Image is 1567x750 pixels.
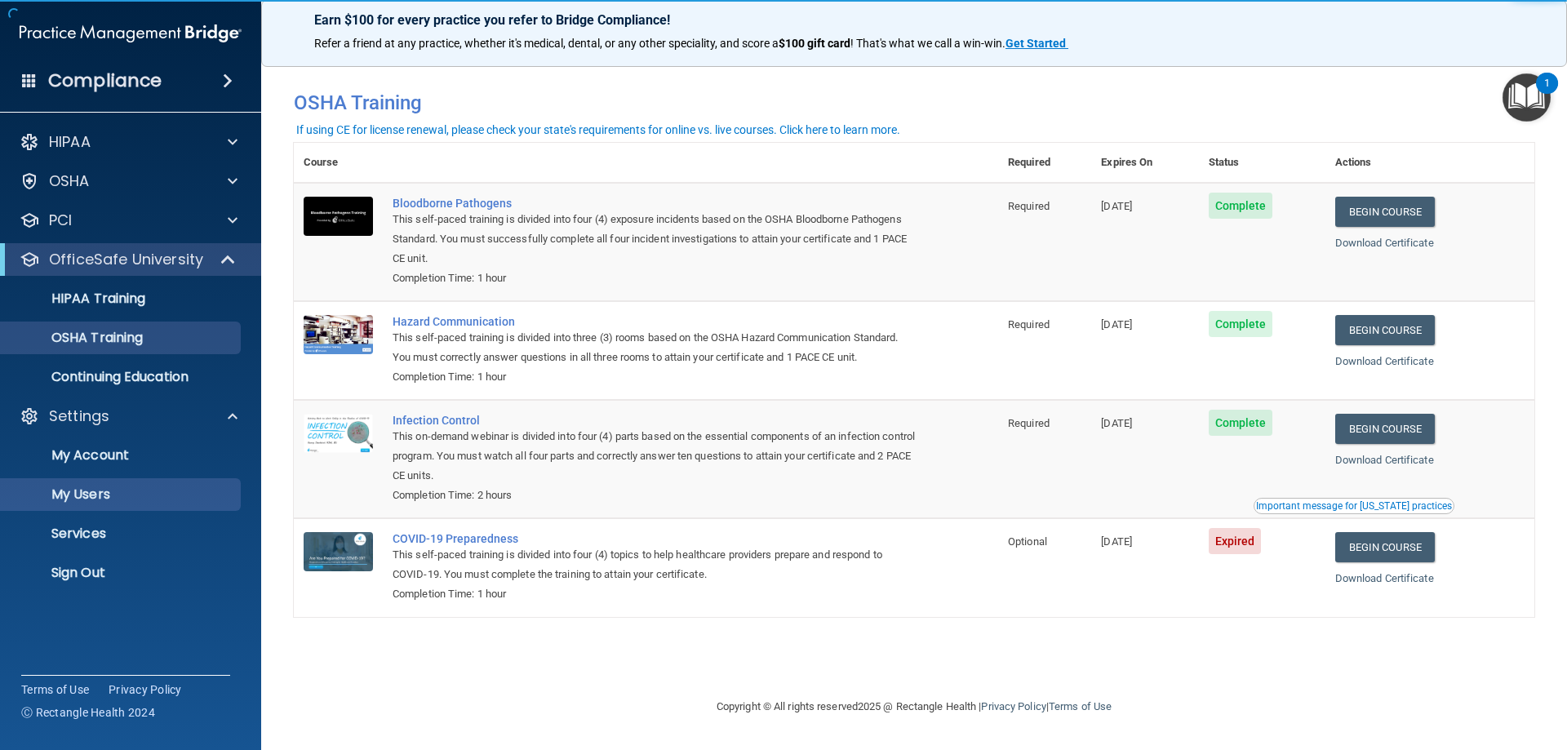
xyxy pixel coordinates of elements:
[779,37,850,50] strong: $100 gift card
[49,250,203,269] p: OfficeSafe University
[21,704,155,721] span: Ⓒ Rectangle Health 2024
[1335,572,1434,584] a: Download Certificate
[1254,498,1454,514] button: Read this if you are a dental practitioner in the state of CA
[11,565,233,581] p: Sign Out
[1209,528,1262,554] span: Expired
[850,37,1005,50] span: ! That's what we call a win-win.
[314,37,779,50] span: Refer a friend at any practice, whether it's medical, dental, or any other speciality, and score a
[1544,83,1550,104] div: 1
[294,122,903,138] button: If using CE for license renewal, please check your state's requirements for online vs. live cours...
[1008,417,1050,429] span: Required
[1199,143,1325,183] th: Status
[393,367,917,387] div: Completion Time: 1 hour
[314,12,1514,28] p: Earn $100 for every practice you refer to Bridge Compliance!
[393,545,917,584] div: This self-paced training is divided into four (4) topics to help healthcare providers prepare and...
[20,250,237,269] a: OfficeSafe University
[393,210,917,268] div: This self-paced training is divided into four (4) exposure incidents based on the OSHA Bloodborne...
[1335,454,1434,466] a: Download Certificate
[1335,414,1435,444] a: Begin Course
[49,132,91,152] p: HIPAA
[296,124,900,135] div: If using CE for license renewal, please check your state's requirements for online vs. live cours...
[393,532,917,545] a: COVID-19 Preparedness
[1335,237,1434,249] a: Download Certificate
[393,328,917,367] div: This self-paced training is divided into three (3) rooms based on the OSHA Hazard Communication S...
[11,486,233,503] p: My Users
[1101,417,1132,429] span: [DATE]
[1005,37,1068,50] a: Get Started
[20,171,237,191] a: OSHA
[393,197,917,210] a: Bloodborne Pathogens
[1256,501,1452,511] div: Important message for [US_STATE] practices
[11,447,233,464] p: My Account
[1335,197,1435,227] a: Begin Course
[393,315,917,328] a: Hazard Communication
[998,143,1091,183] th: Required
[20,406,237,426] a: Settings
[1335,532,1435,562] a: Begin Course
[393,268,917,288] div: Completion Time: 1 hour
[1101,200,1132,212] span: [DATE]
[294,91,1534,114] h4: OSHA Training
[1325,143,1534,183] th: Actions
[1101,318,1132,331] span: [DATE]
[21,681,89,698] a: Terms of Use
[1209,410,1273,436] span: Complete
[616,681,1212,733] div: Copyright © All rights reserved 2025 @ Rectangle Health | |
[1008,318,1050,331] span: Required
[981,700,1045,712] a: Privacy Policy
[1008,535,1047,548] span: Optional
[1209,193,1273,219] span: Complete
[1091,143,1198,183] th: Expires On
[20,17,242,50] img: PMB logo
[49,211,72,230] p: PCI
[1503,73,1551,122] button: Open Resource Center, 1 new notification
[393,486,917,505] div: Completion Time: 2 hours
[1335,315,1435,345] a: Begin Course
[20,211,237,230] a: PCI
[109,681,182,698] a: Privacy Policy
[294,143,383,183] th: Course
[1101,535,1132,548] span: [DATE]
[393,427,917,486] div: This on-demand webinar is divided into four (4) parts based on the essential components of an inf...
[11,369,233,385] p: Continuing Education
[49,171,90,191] p: OSHA
[393,414,917,427] a: Infection Control
[11,330,143,346] p: OSHA Training
[1049,700,1112,712] a: Terms of Use
[48,69,162,92] h4: Compliance
[393,584,917,604] div: Completion Time: 1 hour
[1005,37,1066,50] strong: Get Started
[11,526,233,542] p: Services
[1335,355,1434,367] a: Download Certificate
[20,132,237,152] a: HIPAA
[11,291,145,307] p: HIPAA Training
[1008,200,1050,212] span: Required
[49,406,109,426] p: Settings
[1209,311,1273,337] span: Complete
